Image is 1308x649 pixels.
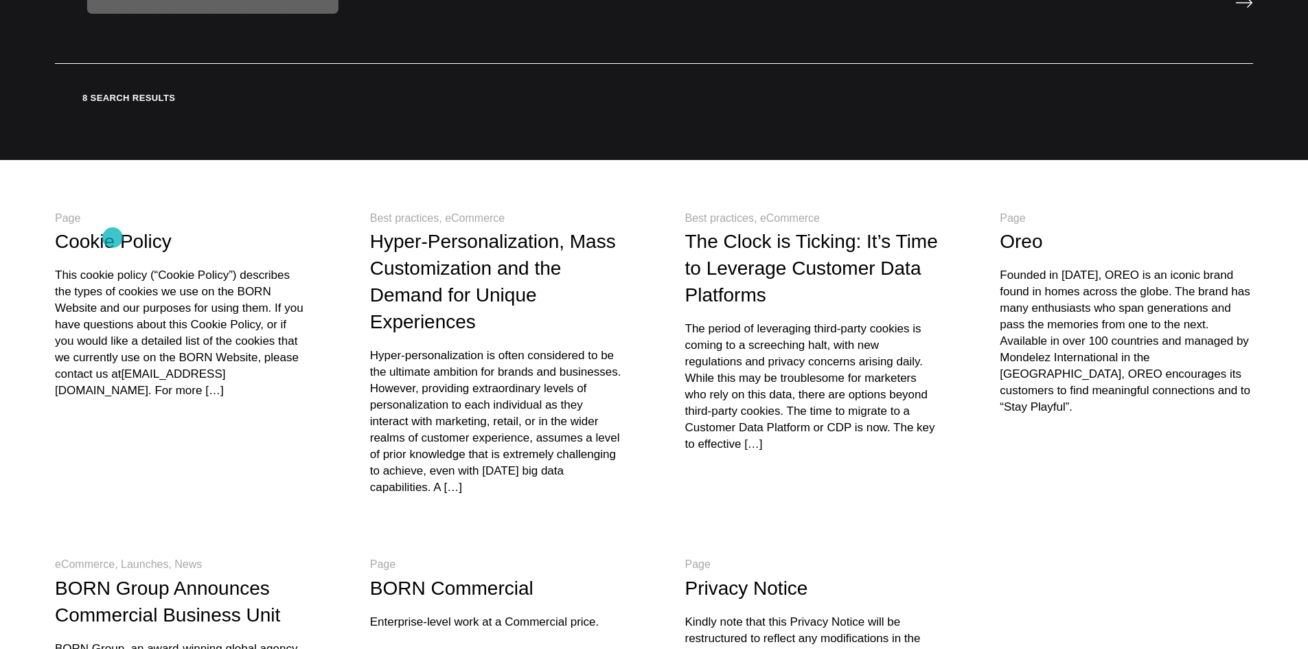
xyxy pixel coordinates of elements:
strong: Page [55,212,80,224]
div: Enterprise-level work at a Commercial price. [370,614,623,630]
span: Launches [121,558,174,570]
div: 8 search results [55,91,1253,105]
span: eCommerce [445,212,505,224]
div: The period of leveraging third-party cookies is coming to a screeching halt, with new regulations... [685,321,939,453]
span: Best practices [370,212,445,224]
div: This cookie policy (“Cookie Policy”) describes the types of cookies we use on the BORN Website an... [55,267,308,399]
span: News [174,558,202,570]
a: Cookie Policy [55,231,172,252]
div: Hyper-personalization is often considered to be the ultimate ambition for brands and businesses. ... [370,348,623,496]
a: The Clock is Ticking: It’s Time to Leverage Customer Data Platforms [685,231,938,306]
span: eCommerce [760,212,820,224]
a: BORN Commercial [370,578,533,599]
strong: Page [685,558,711,570]
a: Privacy Notice [685,578,808,599]
a: BORN Group Announces Commercial Business Unit [55,578,280,626]
div: Founded in [DATE], OREO is an iconic brand found in homes across the globe. The brand has many en... [1000,267,1253,415]
a: Oreo [1000,231,1042,252]
strong: Page [1000,212,1025,224]
strong: Page [370,558,395,570]
span: Best practices [685,212,760,224]
a: Hyper-Personalization, Mass Customization and the Demand for Unique Experiences [370,231,616,332]
span: eCommerce [55,558,121,570]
